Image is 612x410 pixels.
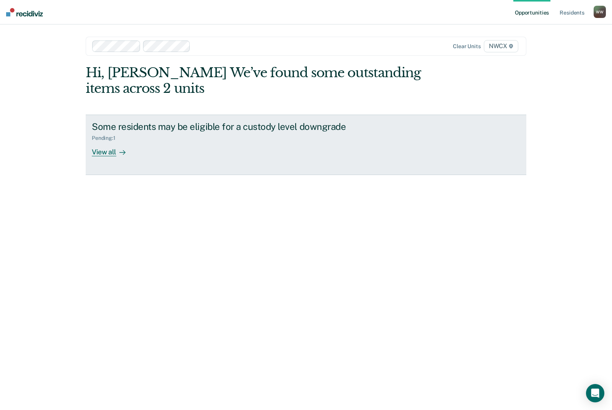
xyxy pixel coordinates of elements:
[92,135,122,141] div: Pending : 1
[484,40,518,52] span: NWCX
[92,141,135,156] div: View all
[594,6,606,18] div: W W
[86,65,438,96] div: Hi, [PERSON_NAME] We’ve found some outstanding items across 2 units
[6,8,43,16] img: Recidiviz
[92,121,360,132] div: Some residents may be eligible for a custody level downgrade
[453,43,481,50] div: Clear units
[586,384,604,402] div: Open Intercom Messenger
[86,115,526,175] a: Some residents may be eligible for a custody level downgradePending:1View all
[594,6,606,18] button: WW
